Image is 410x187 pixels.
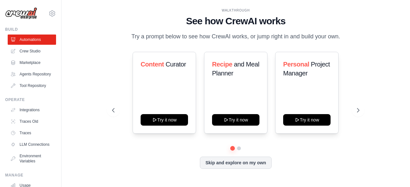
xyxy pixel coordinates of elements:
[5,27,56,32] div: Build
[8,46,56,56] a: Crew Studio
[212,61,259,77] span: and Meal Planner
[141,114,188,126] button: Try it now
[8,151,56,166] a: Environment Variables
[166,61,186,68] span: Curator
[141,61,164,68] span: Content
[8,69,56,79] a: Agents Repository
[8,128,56,138] a: Traces
[283,61,330,77] span: Project Manager
[8,116,56,127] a: Traces Old
[128,32,343,41] p: Try a prompt below to see how CrewAI works, or jump right in and build your own.
[283,114,331,126] button: Try it now
[283,61,309,68] span: Personal
[200,157,271,169] button: Skip and explore on my own
[112,15,359,27] h1: See how CrewAI works
[8,105,56,115] a: Integrations
[8,139,56,150] a: LLM Connections
[8,58,56,68] a: Marketplace
[5,97,56,102] div: Operate
[8,81,56,91] a: Tool Repository
[212,61,232,68] span: Recipe
[5,173,56,178] div: Manage
[112,8,359,13] div: WALKTHROUGH
[212,114,259,126] button: Try it now
[8,35,56,45] a: Automations
[5,7,37,19] img: Logo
